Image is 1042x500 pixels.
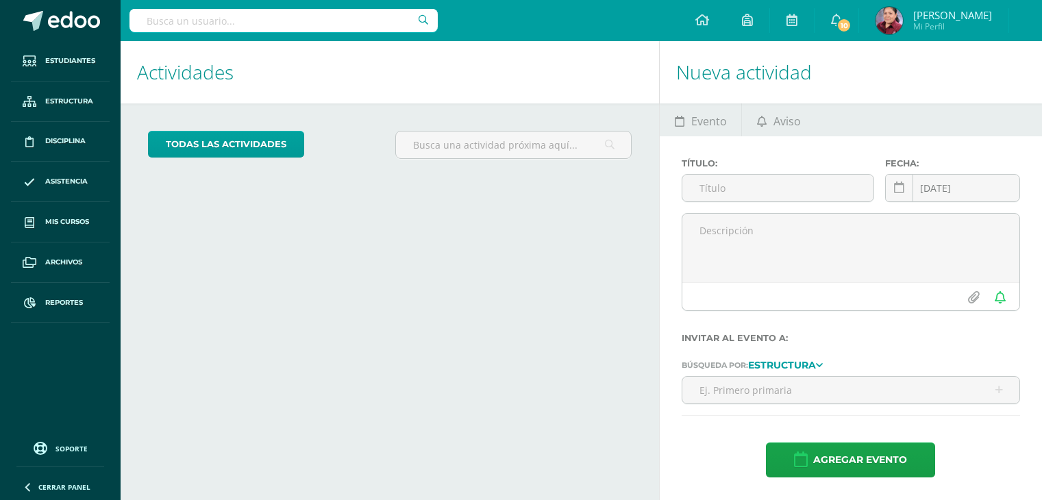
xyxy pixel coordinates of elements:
span: Disciplina [45,136,86,147]
h1: Actividades [137,41,643,103]
span: Asistencia [45,176,88,187]
img: d6b8000caef82a835dfd50702ce5cd6f.png [876,7,903,34]
span: Evento [691,105,727,138]
a: Estudiantes [11,41,110,82]
span: Soporte [55,444,88,453]
a: Archivos [11,242,110,283]
label: Invitar al evento a: [682,333,1020,343]
span: Estudiantes [45,55,95,66]
input: Busca un usuario... [129,9,438,32]
span: Reportes [45,297,83,308]
span: [PERSON_NAME] [913,8,992,22]
a: Soporte [16,438,104,457]
span: Estructura [45,96,93,107]
input: Título [682,175,874,201]
strong: Estructura [748,359,816,371]
span: Aviso [773,105,801,138]
span: Agregar evento [813,443,907,477]
a: Reportes [11,283,110,323]
a: Disciplina [11,122,110,162]
input: Busca una actividad próxima aquí... [396,132,631,158]
span: Cerrar panel [38,482,90,492]
a: Asistencia [11,162,110,202]
a: Estructura [11,82,110,122]
a: Evento [660,103,741,136]
a: Estructura [748,360,823,369]
h1: Nueva actividad [676,41,1026,103]
input: Ej. Primero primaria [682,377,1019,403]
span: Mi Perfil [913,21,992,32]
span: Archivos [45,257,82,268]
span: 10 [836,18,852,33]
label: Fecha: [885,158,1020,168]
button: Agregar evento [766,442,935,477]
span: Búsqueda por: [682,360,748,370]
span: Mis cursos [45,216,89,227]
label: Título: [682,158,875,168]
a: todas las Actividades [148,131,304,158]
a: Aviso [742,103,815,136]
a: Mis cursos [11,202,110,242]
input: Fecha de entrega [886,175,1019,201]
